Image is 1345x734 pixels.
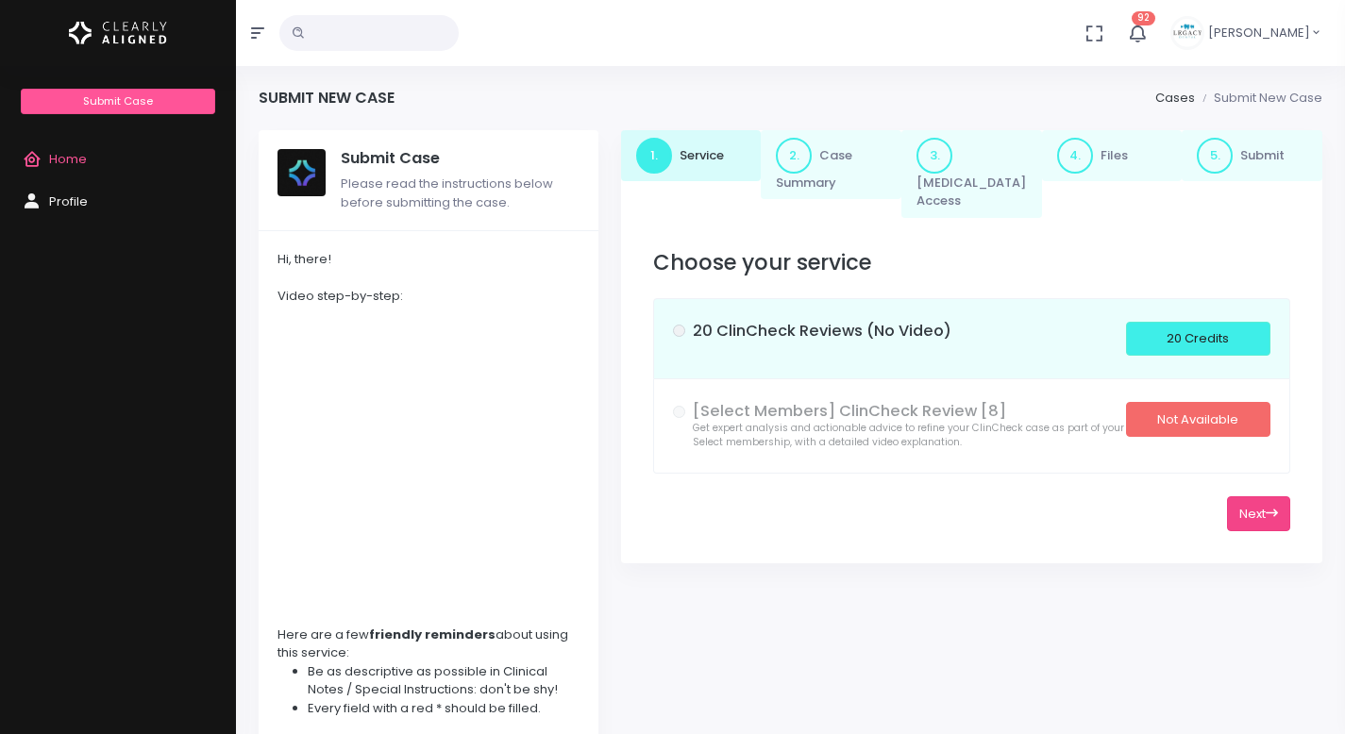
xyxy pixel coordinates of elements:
[308,699,580,718] li: Every field with a red * should be filled.
[1170,16,1204,50] img: Header Avatar
[1042,130,1183,181] a: 4.Files
[653,250,1290,275] h3: Choose your service
[1132,11,1155,25] span: 92
[761,130,901,200] a: 2.Case Summary
[308,662,580,699] li: Be as descriptive as possible in Clinical Notes / Special Instructions: don't be shy!
[369,626,496,643] strong: friendly reminders
[341,175,553,211] span: Please read the instructions below before submitting the case.
[1195,89,1322,108] li: Submit New Case
[636,138,672,174] span: 1.
[621,130,762,181] a: 1.Service
[341,149,580,168] h5: Submit Case
[1227,496,1290,531] button: Next
[21,89,214,114] a: Submit Case
[693,402,1126,421] h5: [Select Members] ClinCheck Review [8]
[1126,402,1270,437] div: Not Available
[901,130,1042,218] a: 3.[MEDICAL_DATA] Access
[1182,130,1322,181] a: 5.Submit
[693,421,1124,450] small: Get expert analysis and actionable advice to refine your ClinCheck case as part of your Select me...
[69,13,167,53] img: Logo Horizontal
[277,287,580,306] div: Video step-by-step:
[693,322,1126,341] h5: 20 ClinCheck Reviews (No Video)
[1197,138,1233,174] span: 5.
[1126,322,1270,357] div: 20 Credits
[916,138,952,174] span: 3.
[49,150,87,168] span: Home
[49,192,88,210] span: Profile
[83,93,153,108] span: Submit Case
[259,89,395,107] h4: Submit New Case
[776,138,812,174] span: 2.
[1208,24,1310,42] span: [PERSON_NAME]
[277,250,580,269] div: Hi, there!
[1057,138,1093,174] span: 4.
[1155,89,1195,107] a: Cases
[277,626,580,662] div: Here are a few about using this service:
